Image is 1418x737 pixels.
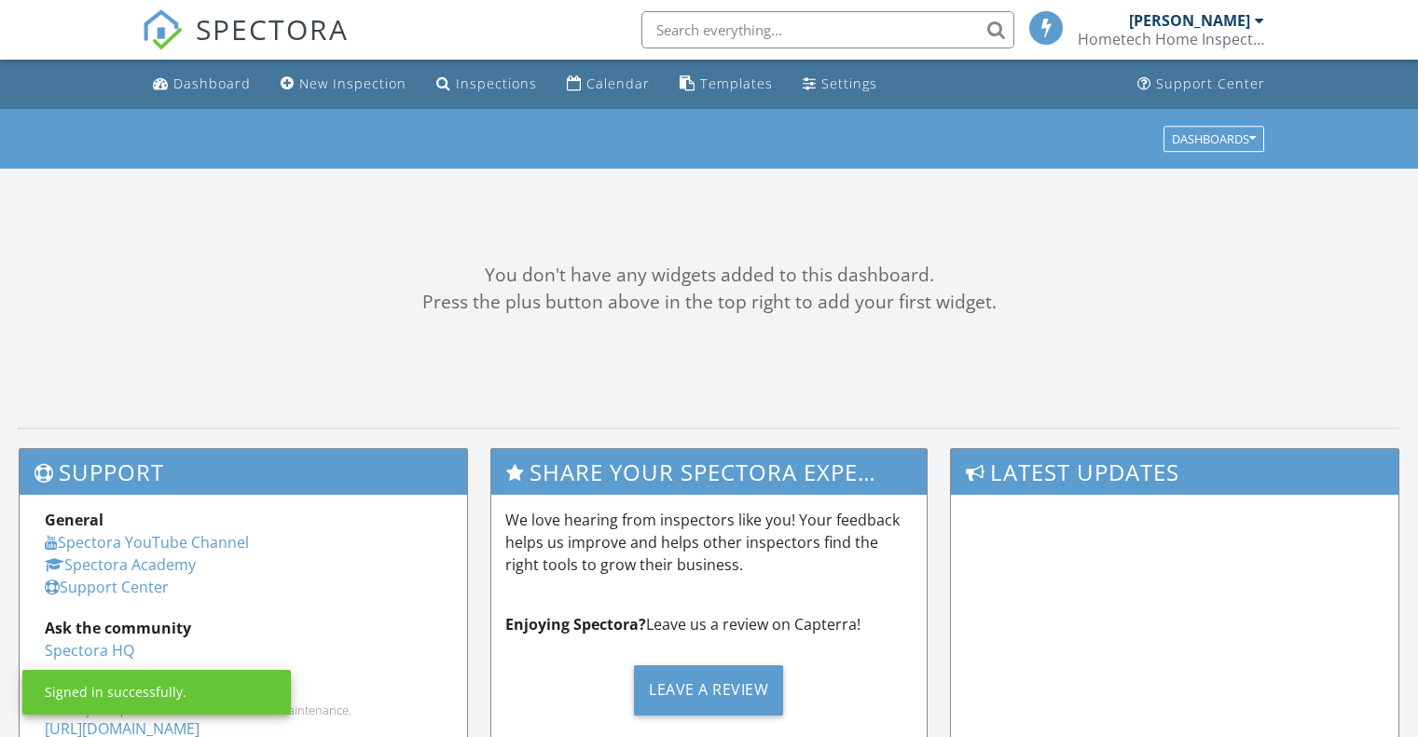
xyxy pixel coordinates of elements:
a: Templates [672,67,780,102]
strong: Enjoying Spectora? [505,614,646,635]
a: New Inspection [273,67,414,102]
a: Support Center [1130,67,1273,102]
div: Dashboard [173,75,251,92]
div: New Inspection [299,75,406,92]
h3: Share Your Spectora Experience [491,449,928,495]
p: Leave us a review on Capterra! [505,613,914,635]
div: Support Center [1156,75,1265,92]
h3: Latest Updates [951,449,1398,495]
strong: General [45,510,103,530]
div: Leave a Review [634,665,783,716]
div: Ask the community [45,617,442,639]
div: [PERSON_NAME] [1129,11,1250,30]
span: SPECTORA [196,9,349,48]
a: Leave a Review [505,650,914,730]
a: Spectora HQ [45,640,134,661]
a: Spectora YouTube Channel [45,532,249,553]
a: Spectora Academy [45,554,196,575]
div: Inspections [456,75,537,92]
img: The Best Home Inspection Software - Spectora [142,9,183,50]
a: Settings [795,67,885,102]
div: Settings [821,75,877,92]
a: Inspections [429,67,544,102]
div: Press the plus button above in the top right to add your first widget. [19,289,1399,316]
div: Check system performance and scheduled maintenance. [45,703,442,717]
a: Dashboard [145,67,258,102]
a: SPECTORA [142,25,349,64]
button: Dashboards [1163,126,1264,152]
div: You don't have any widgets added to this dashboard. [19,262,1399,289]
div: Templates [700,75,773,92]
a: Support Center [45,577,169,597]
div: Signed in successfully. [45,683,186,702]
h3: Support [20,449,467,495]
div: Dashboards [1172,132,1256,145]
input: Search everything... [641,11,1014,48]
a: Calendar [559,67,657,102]
p: We love hearing from inspectors like you! Your feedback helps us improve and helps other inspecto... [505,509,914,576]
div: Calendar [586,75,650,92]
div: Hometech Home Inspections [1078,30,1264,48]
